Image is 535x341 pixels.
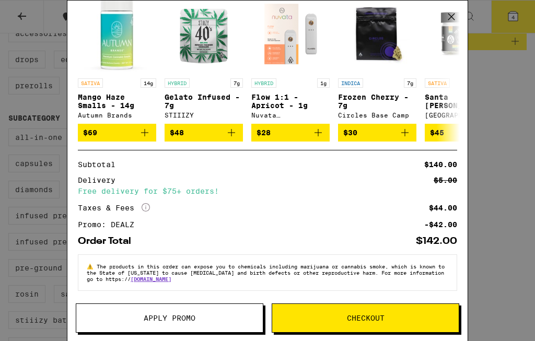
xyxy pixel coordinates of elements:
[338,93,416,110] p: Frozen Cherry - 7g
[404,78,416,88] p: 7g
[430,128,444,137] span: $45
[338,124,416,142] button: Add to bag
[83,128,97,137] span: $69
[338,112,416,119] div: Circles Base Camp
[425,78,450,88] p: SATIVA
[131,276,171,282] a: [DOMAIN_NAME]
[78,112,156,119] div: Autumn Brands
[416,237,457,246] div: $142.00
[165,112,243,119] div: STIIIZY
[78,93,156,110] p: Mango Haze Smalls - 14g
[76,303,263,333] button: Apply Promo
[251,93,330,110] p: Flow 1:1 - Apricot - 1g
[87,263,97,269] span: ⚠️
[251,124,330,142] button: Add to bag
[165,78,190,88] p: HYBRID
[165,124,243,142] button: Add to bag
[78,78,103,88] p: SATIVA
[257,128,271,137] span: $28
[230,78,243,88] p: 7g
[170,128,184,137] span: $48
[272,303,459,333] button: Checkout
[78,124,156,142] button: Add to bag
[144,314,195,322] span: Apply Promo
[78,221,142,228] div: Promo: DEALZ
[338,78,363,88] p: INDICA
[87,263,445,282] span: The products in this order can expose you to chemicals including marijuana or cannabis smoke, whi...
[78,203,150,213] div: Taxes & Fees
[424,161,457,168] div: $140.00
[78,237,138,246] div: Order Total
[425,124,503,142] button: Add to bag
[429,204,457,211] div: $44.00
[425,93,503,110] p: Santa [PERSON_NAME] Dream - 3.5g
[343,128,357,137] span: $30
[251,78,276,88] p: HYBRID
[347,314,385,322] span: Checkout
[141,78,156,88] p: 14g
[434,177,457,184] div: $5.00
[165,93,243,110] p: Gelato Infused - 7g
[78,177,123,184] div: Delivery
[78,187,457,195] div: Free delivery for $75+ orders!
[425,112,503,119] div: [GEOGRAPHIC_DATA]
[424,221,457,228] div: -$42.00
[251,112,330,119] div: Nuvata ([GEOGRAPHIC_DATA])
[317,78,330,88] p: 1g
[78,161,123,168] div: Subtotal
